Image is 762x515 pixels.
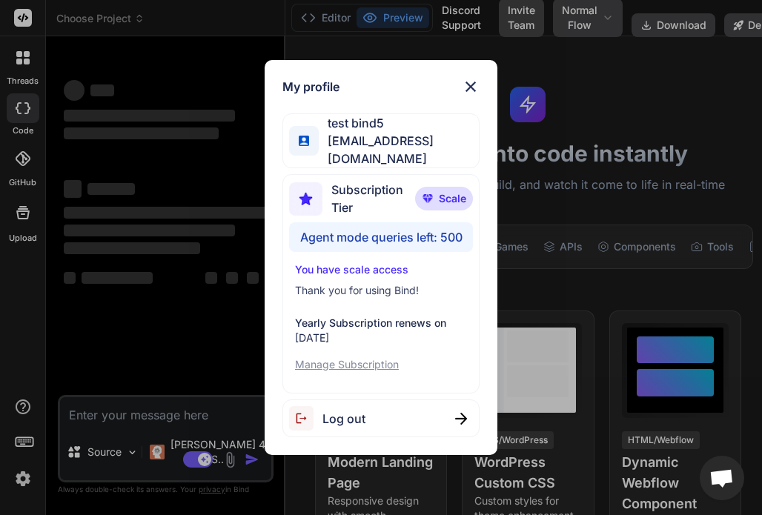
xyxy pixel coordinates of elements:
[319,132,479,167] span: [EMAIL_ADDRESS][DOMAIN_NAME]
[289,182,322,216] img: subscription
[439,191,466,206] span: Scale
[455,413,467,425] img: close
[295,357,467,372] p: Manage Subscription
[700,456,744,500] div: Open chat
[295,262,467,277] p: You have scale access
[289,222,473,252] div: Agent mode queries left: 500
[331,181,415,216] span: Subscription Tier
[295,283,467,298] p: Thank you for using Bind!
[423,194,433,203] img: premium
[462,78,480,96] img: close
[299,136,309,146] img: profile
[319,114,479,132] span: test bind5
[282,78,339,96] h1: My profile
[322,410,365,428] span: Log out
[295,316,467,330] p: Yearly Subscription renews on
[295,330,467,345] p: [DATE]
[289,406,322,431] img: logout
